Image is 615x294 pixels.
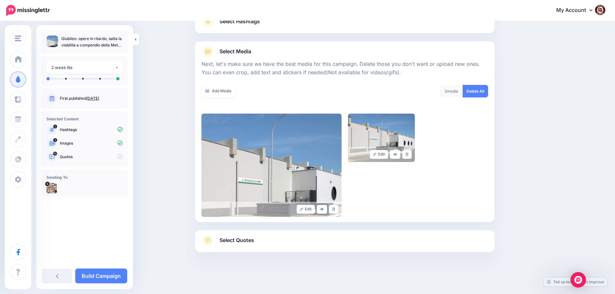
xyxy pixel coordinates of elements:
[15,35,21,41] img: menu.png
[86,96,99,101] a: [DATE]
[60,96,123,101] p: First published
[60,140,123,146] p: Images
[201,46,488,57] a: Select Media
[201,114,342,217] img: 70d4791a21a091e0e0581949ab44106e_large.jpg
[53,152,57,156] span: 10
[46,35,58,47] img: 70d4791a21a091e0e0581949ab44106e_thumb.jpg
[463,85,488,97] a: Delete All
[61,35,123,48] p: Giubileo: opere in ritardo, salta la viabilità a compendio della Metro C
[46,61,123,74] button: 2 week lite
[201,57,488,217] div: Select Media
[544,278,607,286] a: Tell us how we can improve
[46,175,123,180] h4: Sending To
[53,138,57,142] span: 2
[51,64,115,71] div: 2 week lite
[220,17,260,26] span: Select Hashtags
[6,5,50,16] img: Missinglettr
[201,85,235,97] a: Add Media
[445,89,447,94] span: 2
[220,47,251,56] span: Select Media
[46,117,123,121] h4: Selected Content
[201,235,488,252] a: Select Quotes
[46,183,57,193] img: uTTNWBrh-84924.jpeg
[60,127,123,133] p: Hashtags
[53,125,57,128] span: 0
[348,114,415,162] img: 360df1125f4b33185b94939554289afe_large.jpg
[220,236,254,245] span: Select Quotes
[201,16,488,33] a: Select Hashtags
[440,85,463,97] div: media
[370,150,388,159] a: Edit
[570,272,586,288] div: Open Intercom Messenger
[550,3,605,18] a: My Account
[60,154,123,160] p: Quotes
[297,205,315,214] a: Edit
[201,60,488,77] p: Next, let's make sure we have the best media for this campaign. Delete those you don't want or up...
